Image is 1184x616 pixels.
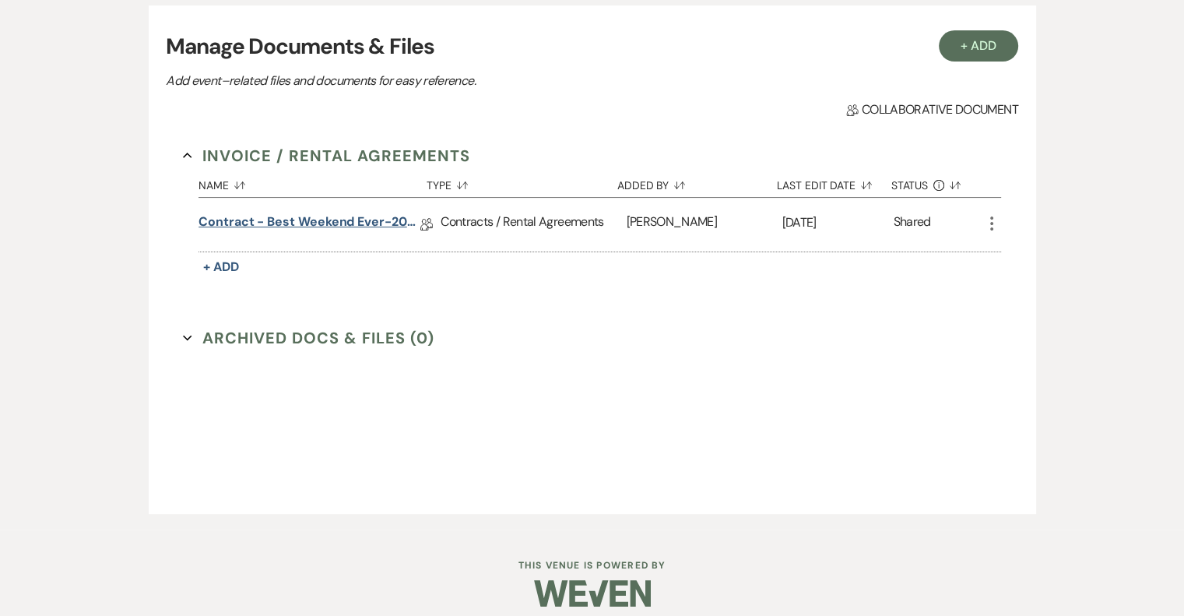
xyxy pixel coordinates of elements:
[891,180,929,191] span: Status
[203,259,239,275] span: + Add
[782,213,894,233] p: [DATE]
[199,213,420,237] a: Contract - Best Weekend Ever-2026
[183,326,434,350] button: Archived Docs & Files (0)
[199,256,244,278] button: + Add
[183,144,470,167] button: Invoice / Rental Agreements
[427,167,617,197] button: Type
[893,213,930,237] div: Shared
[617,167,777,197] button: Added By
[441,198,626,252] div: Contracts / Rental Agreements
[166,30,1017,63] h3: Manage Documents & Files
[939,30,1018,62] button: + Add
[626,198,782,252] div: [PERSON_NAME]
[166,71,711,91] p: Add event–related files and documents for easy reference.
[891,167,982,197] button: Status
[199,167,427,197] button: Name
[777,167,891,197] button: Last Edit Date
[846,100,1017,119] span: Collaborative document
